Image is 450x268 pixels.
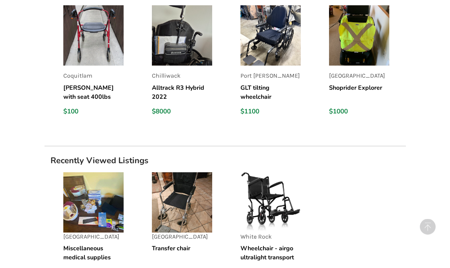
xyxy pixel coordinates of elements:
img: listing [240,6,301,66]
img: listing [152,6,212,66]
h5: Wheelchair - airgo ultralight transport chair [240,244,301,262]
a: listingCoquitlam[PERSON_NAME] with seat 400lbs cap.$100 [63,6,140,122]
img: listing [63,6,124,66]
div: $1100 [240,108,301,116]
p: [GEOGRAPHIC_DATA] [63,233,124,242]
p: [GEOGRAPHIC_DATA] [329,72,389,81]
h5: Transfer chair [152,244,212,262]
h1: Recently Viewed Listings [44,156,406,166]
div: $1000 [329,108,389,116]
p: Chilliwack [152,72,212,81]
div: $8000 [152,108,212,116]
p: Coquitlam [63,72,124,81]
h5: GLT tilting wheelchair [240,84,301,102]
h5: Alltrack R3 Hybrid 2022 [152,84,212,102]
img: listing [63,173,124,233]
div: $100 [63,108,124,116]
a: listingChilliwackAlltrack R3 Hybrid 2022$8000 [152,6,228,122]
img: listing [329,6,389,66]
p: [GEOGRAPHIC_DATA] [152,233,212,242]
a: listingPort [PERSON_NAME]GLT tilting wheelchair$1100 [240,6,317,122]
h5: Miscellaneous medical supplies [63,244,124,262]
img: listing [240,173,301,233]
a: listing[GEOGRAPHIC_DATA]Shoprider Explorer$1000 [329,6,406,122]
h5: [PERSON_NAME] with seat 400lbs cap. [63,84,124,102]
p: White Rock [240,233,301,242]
h5: Shoprider Explorer [329,84,389,102]
img: listing [152,173,212,233]
p: Port [PERSON_NAME] [240,72,301,81]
